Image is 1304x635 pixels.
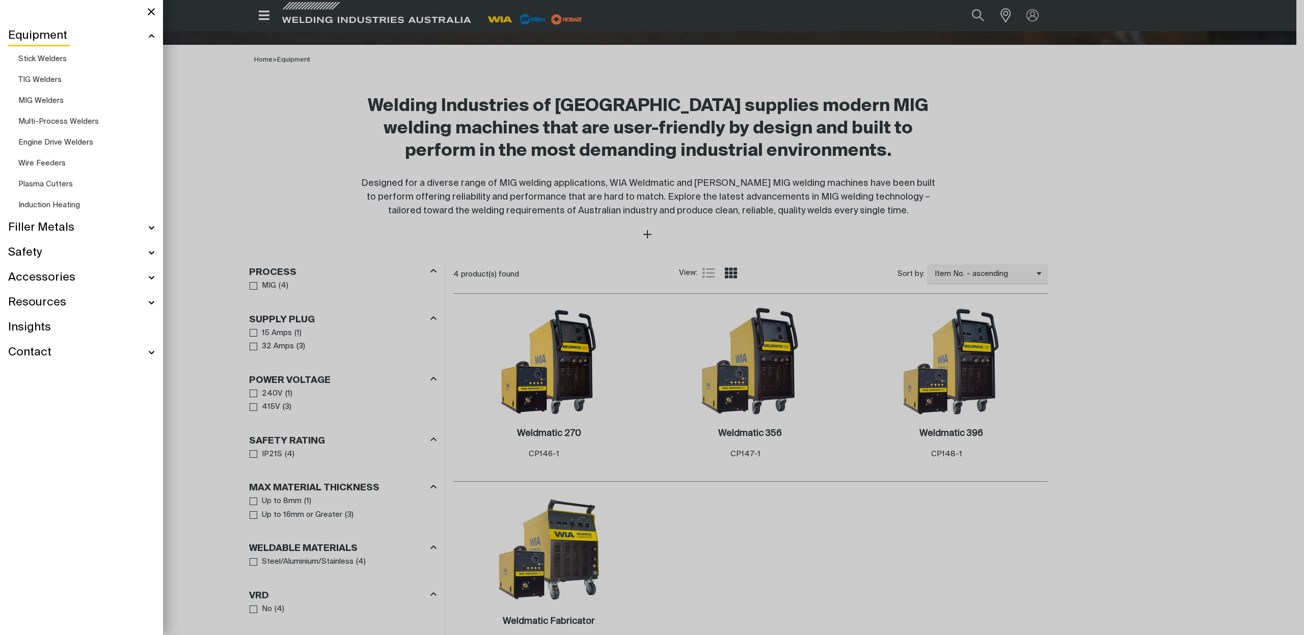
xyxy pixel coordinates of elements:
span: Plasma Cutters [18,180,73,188]
a: Stick Welders [18,48,155,69]
a: Induction Heating [18,195,155,215]
a: Safety [8,240,155,265]
span: Safety [8,245,42,260]
span: Wire Feeders [18,159,66,167]
span: Resources [8,295,66,310]
a: Resources [8,290,155,315]
a: Multi-Process Welders [18,111,155,132]
span: Accessories [8,270,75,285]
a: Plasma Cutters [18,174,155,195]
span: Multi-Process Welders [18,118,99,125]
a: Insights [8,315,155,340]
a: Contact [8,340,155,365]
span: Contact [8,345,51,360]
span: Insights [8,320,51,335]
span: Engine Drive Welders [18,139,93,146]
span: MIG Welders [18,97,64,104]
span: TIG Welders [18,76,62,84]
a: Filler Metals [8,215,155,240]
a: TIG Welders [18,69,155,90]
span: Equipment [8,29,67,43]
span: Filler Metals [8,220,74,235]
span: Stick Welders [18,55,67,63]
a: Engine Drive Welders [18,132,155,153]
a: Wire Feeders [18,153,155,174]
a: Equipment [8,23,155,48]
span: Induction Heating [18,201,80,209]
a: Accessories [8,265,155,290]
a: MIG Welders [18,90,155,111]
ul: Equipment Submenu [8,48,155,215]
